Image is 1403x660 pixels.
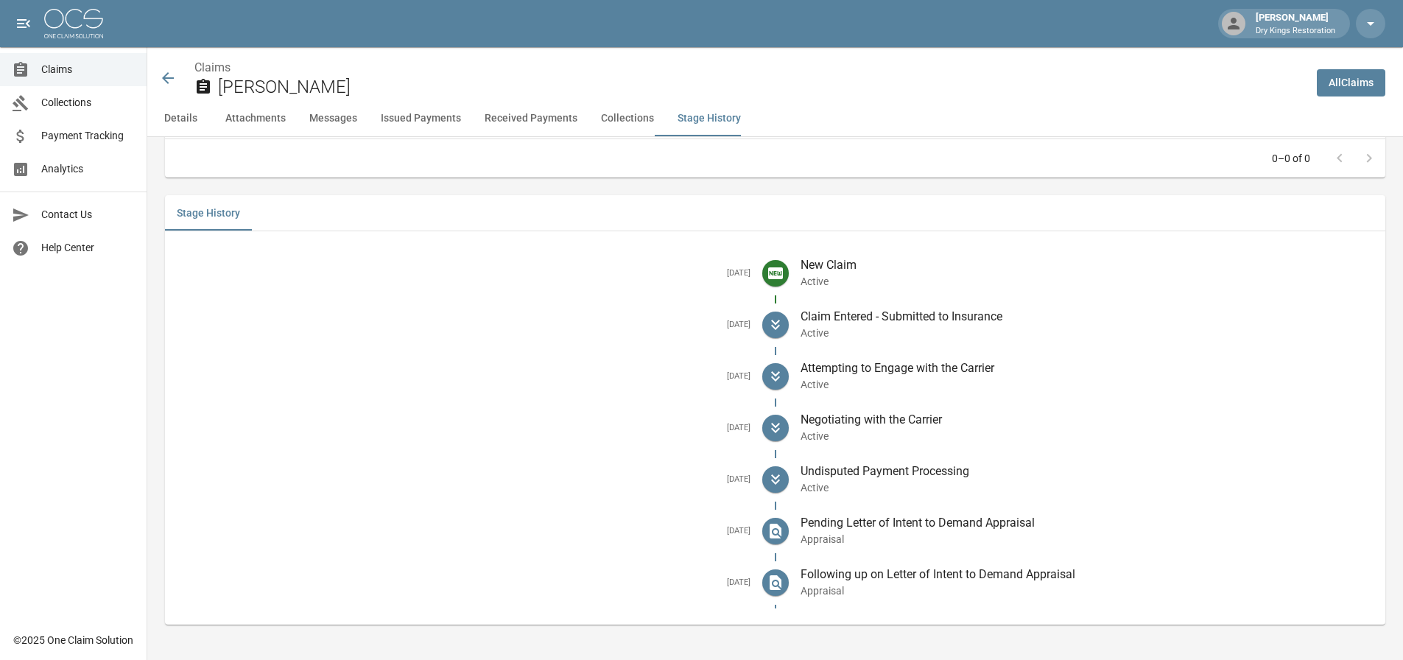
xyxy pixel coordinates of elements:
h5: [DATE] [177,474,750,485]
p: Claim Entered - Submitted to Insurance [801,308,1374,326]
nav: breadcrumb [194,59,1305,77]
span: Collections [41,95,135,110]
a: AllClaims [1317,69,1385,96]
h2: [PERSON_NAME] [218,77,1305,98]
p: Active [801,377,1374,392]
div: anchor tabs [147,101,1403,136]
p: Undisputed Payment Processing [801,463,1374,480]
p: Active [801,326,1374,340]
span: Help Center [41,240,135,256]
button: Messages [298,101,369,136]
button: open drawer [9,9,38,38]
button: Issued Payments [369,101,473,136]
h5: [DATE] [177,526,750,537]
p: Attempting to Engage with the Carrier [801,359,1374,377]
h5: [DATE] [177,320,750,331]
p: Active [801,429,1374,443]
span: Payment Tracking [41,128,135,144]
img: ocs-logo-white-transparent.png [44,9,103,38]
p: Active [801,480,1374,495]
h5: [DATE] [177,371,750,382]
p: Active [801,274,1374,289]
span: Contact Us [41,207,135,222]
button: Stage History [666,101,753,136]
a: Claims [194,60,231,74]
p: Appraisal [801,583,1374,598]
h5: [DATE] [177,577,750,589]
p: 0–0 of 0 [1272,151,1310,166]
p: Dry Kings Restoration [1256,25,1335,38]
span: Analytics [41,161,135,177]
p: Pending Letter of Intent to Demand Appraisal [801,514,1374,532]
p: Appraisal [801,532,1374,547]
button: Attachments [214,101,298,136]
p: Negotiating with the Carrier [801,411,1374,429]
button: Collections [589,101,666,136]
p: Following up on Letter of Intent to Demand Appraisal [801,566,1374,583]
button: Stage History [165,195,252,231]
h5: [DATE] [177,268,750,279]
button: Received Payments [473,101,589,136]
button: Details [147,101,214,136]
p: New Claim [801,256,1374,274]
div: © 2025 One Claim Solution [13,633,133,647]
h5: [DATE] [177,423,750,434]
div: related-list tabs [165,195,1385,231]
div: [PERSON_NAME] [1250,10,1341,37]
span: Claims [41,62,135,77]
